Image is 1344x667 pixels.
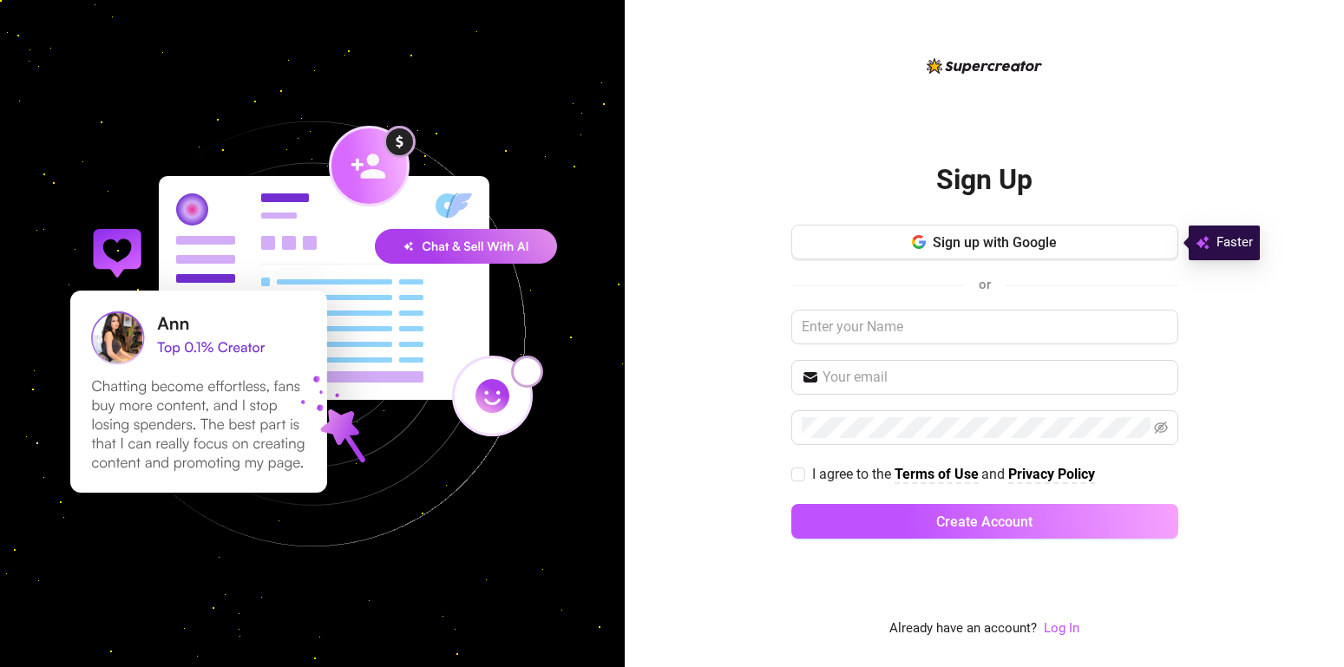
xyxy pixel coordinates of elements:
span: I agree to the [812,466,895,482]
button: Create Account [791,504,1178,539]
strong: Terms of Use [895,466,979,482]
span: and [981,466,1008,482]
span: Faster [1216,232,1253,253]
span: eye-invisible [1154,421,1168,435]
span: Already have an account? [889,618,1037,639]
span: Sign up with Google [933,234,1057,251]
h2: Sign Up [936,162,1033,198]
a: Log In [1044,618,1079,639]
img: svg%3e [1196,232,1210,253]
a: Terms of Use [895,466,979,484]
img: logo-BBDzfeDw.svg [927,58,1042,74]
strong: Privacy Policy [1008,466,1095,482]
span: or [979,277,991,292]
input: Enter your Name [791,310,1178,344]
button: Sign up with Google [791,225,1178,259]
a: Privacy Policy [1008,466,1095,484]
a: Log In [1044,620,1079,636]
input: Your email [823,367,1168,388]
span: Create Account [936,513,1033,530]
img: signup-background-D0MIrEPF.svg [12,34,613,634]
